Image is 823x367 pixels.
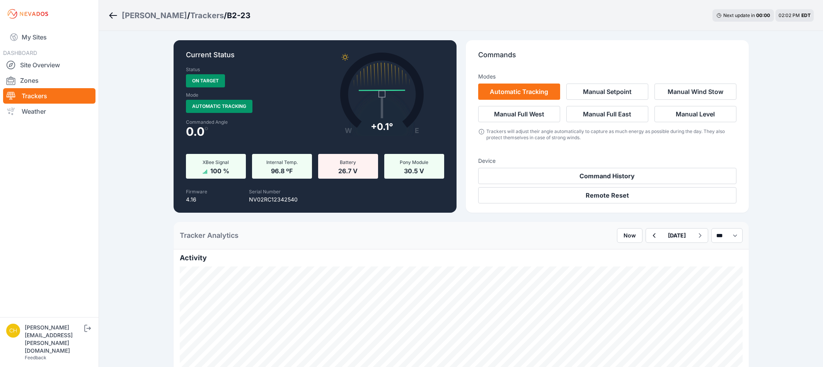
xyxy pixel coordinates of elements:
[249,189,281,195] label: Serial Number
[25,355,46,360] a: Feedback
[478,157,736,165] h3: Device
[25,324,83,355] div: [PERSON_NAME][EMAIL_ADDRESS][PERSON_NAME][DOMAIN_NAME]
[204,127,208,133] span: º
[6,324,20,338] img: chris.young@nevados.solar
[3,104,95,119] a: Weather
[210,166,229,175] span: 100 %
[400,159,428,165] span: Pony Module
[404,166,424,175] span: 30.5 V
[186,119,310,125] label: Commanded Angle
[486,128,736,141] div: Trackers will adjust their angle automatically to capture as much energy as possible during the d...
[3,57,95,73] a: Site Overview
[801,12,811,18] span: EDT
[478,168,736,184] button: Command History
[227,10,250,21] h3: B2-23
[3,50,37,56] span: DASHBOARD
[340,159,356,165] span: Battery
[186,92,198,98] label: Mode
[190,10,224,21] a: Trackers
[756,12,770,19] div: 00 : 00
[662,229,692,242] button: [DATE]
[271,166,293,175] span: 96.8 ºF
[186,50,444,67] p: Current Status
[723,12,755,18] span: Next update in
[186,189,207,195] label: Firmware
[3,88,95,104] a: Trackers
[224,10,227,21] span: /
[654,106,736,122] button: Manual Level
[180,230,239,241] h2: Tracker Analytics
[186,127,204,136] span: 0.0
[779,12,800,18] span: 02:02 PM
[478,84,560,100] button: Automatic Tracking
[478,50,736,67] p: Commands
[478,187,736,203] button: Remote Reset
[187,10,190,21] span: /
[566,84,648,100] button: Manual Setpoint
[478,106,560,122] button: Manual Full West
[108,5,250,26] nav: Breadcrumb
[6,8,49,20] img: Nevados
[266,159,298,165] span: Internal Temp.
[478,73,496,80] h3: Modes
[186,74,225,87] span: On Target
[3,28,95,46] a: My Sites
[203,159,229,165] span: XBee Signal
[338,166,358,175] span: 26.7 V
[186,196,207,203] p: 4.16
[3,73,95,88] a: Zones
[186,67,200,73] label: Status
[654,84,736,100] button: Manual Wind Stow
[566,106,648,122] button: Manual Full East
[371,121,393,133] div: + 0.1°
[249,196,298,203] p: NV02RC12342540
[180,253,743,263] h2: Activity
[186,100,252,113] span: Automatic Tracking
[617,228,642,243] button: Now
[122,10,187,21] a: [PERSON_NAME]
